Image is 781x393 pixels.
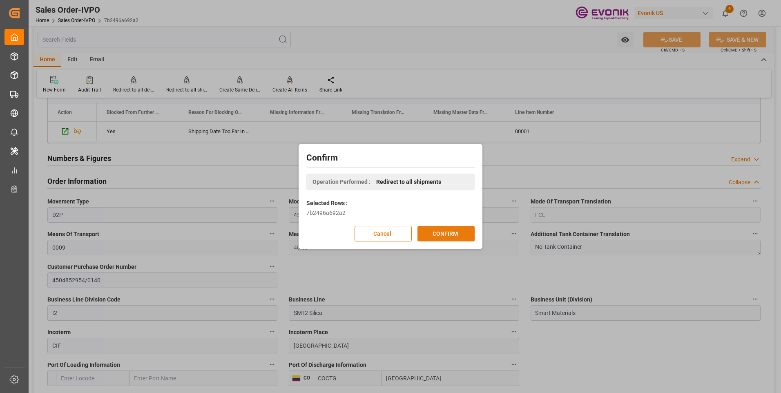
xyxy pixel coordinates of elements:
button: Cancel [355,226,412,241]
span: Operation Performed : [312,178,370,186]
label: Selected Rows : [306,199,348,208]
button: CONFIRM [417,226,475,241]
h2: Confirm [306,152,475,165]
span: Redirect to all shipments [376,178,441,186]
div: 7b2496a692a2 [306,209,475,217]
